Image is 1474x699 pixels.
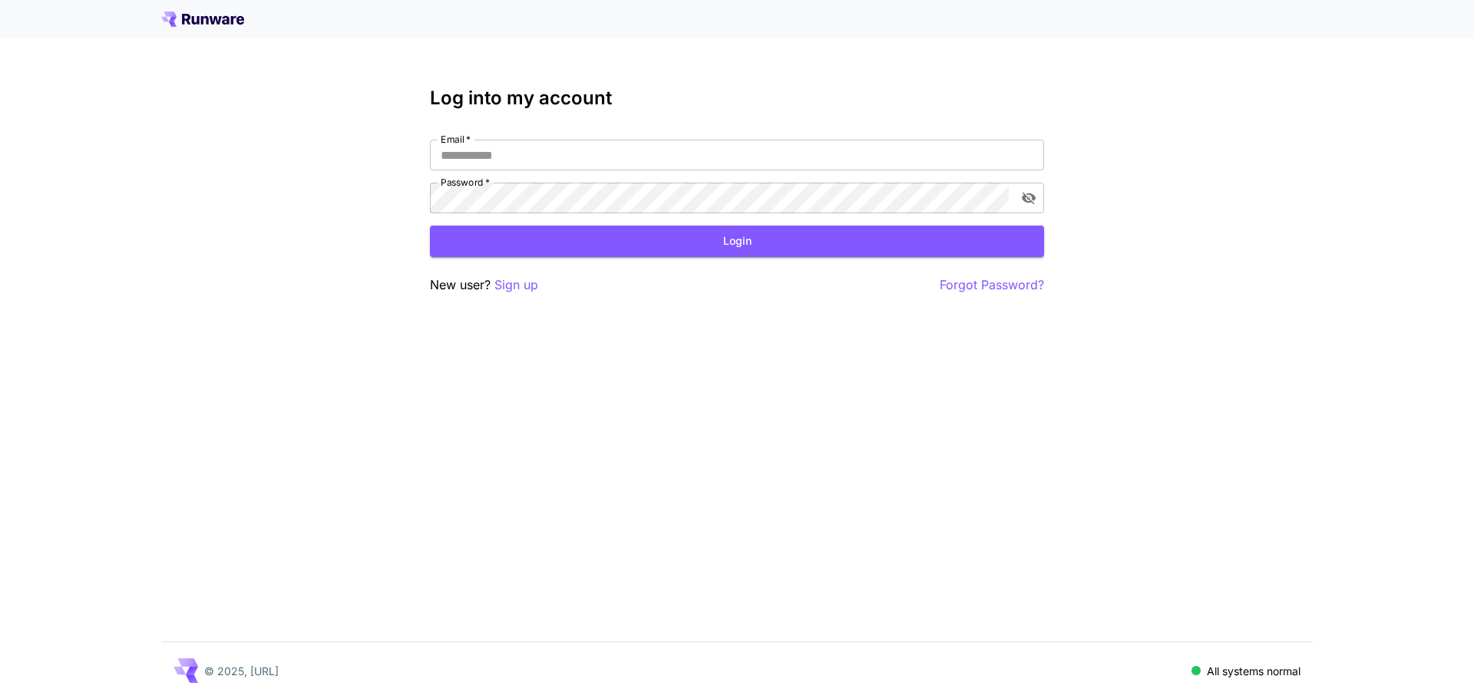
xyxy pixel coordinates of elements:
[430,87,1044,109] h3: Log into my account
[204,663,279,679] p: © 2025, [URL]
[1015,184,1043,212] button: toggle password visibility
[1207,663,1300,679] p: All systems normal
[430,275,538,295] p: New user?
[441,133,471,146] label: Email
[494,275,538,295] button: Sign up
[940,275,1044,295] button: Forgot Password?
[441,176,490,189] label: Password
[430,226,1044,257] button: Login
